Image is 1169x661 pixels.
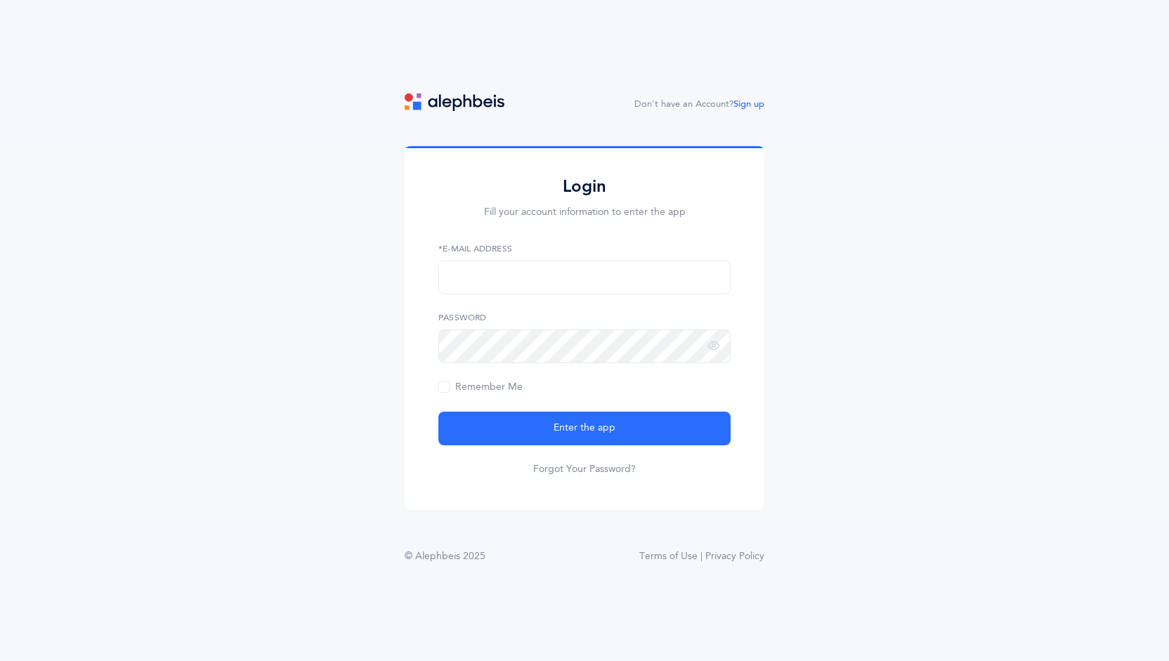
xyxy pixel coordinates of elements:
[733,99,764,109] a: Sign up
[438,242,731,255] label: *E-Mail Address
[639,549,764,564] a: Terms of Use | Privacy Policy
[405,93,504,111] img: logo.svg
[405,549,485,564] div: © Alephbeis 2025
[438,176,731,197] h2: Login
[438,381,523,393] span: Remember Me
[634,98,764,112] div: Don't have an Account?
[533,462,636,476] a: Forgot Your Password?
[438,205,731,220] p: Fill your account information to enter the app
[554,421,615,436] span: Enter the app
[438,412,731,445] button: Enter the app
[438,311,731,324] label: Password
